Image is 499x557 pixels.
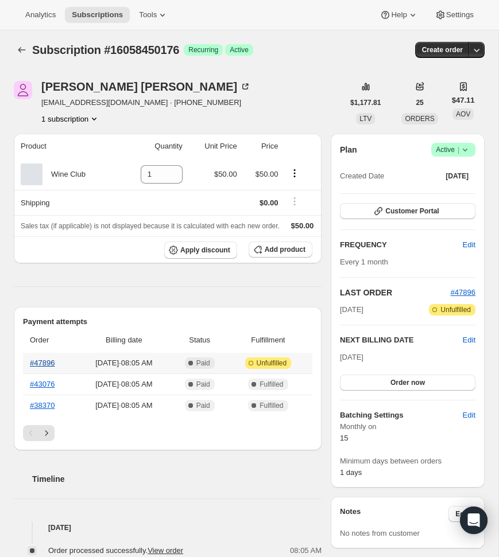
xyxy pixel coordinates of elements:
span: ORDERS [405,115,434,123]
span: Order processed successfully. [48,546,183,555]
span: 1 days [340,468,362,477]
th: Quantity [118,134,186,159]
span: Edit [455,509,469,519]
span: $1,177.81 [350,98,381,107]
span: [DATE] · 08:05 AM [79,400,168,411]
span: Sales tax (if applicable) is not displayed because it is calculated with each new order. [21,222,280,230]
span: Customer Portal [385,207,439,216]
button: Analytics [18,7,63,23]
nav: Pagination [23,425,312,441]
span: No notes from customer [340,529,420,537]
a: View order [148,546,183,555]
span: Monthly on [340,421,475,433]
h4: [DATE] [14,522,322,533]
h6: Batching Settings [340,410,463,421]
span: Help [391,10,407,20]
span: Unfulfilled [440,305,471,314]
span: Settings [446,10,474,20]
span: Created Date [340,170,384,182]
span: Unfulfilled [257,359,287,368]
h2: Timeline [32,473,322,485]
button: Customer Portal [340,203,475,219]
span: Apply discount [180,246,230,255]
h2: Plan [340,144,357,155]
span: Subscription #16058450176 [32,44,179,56]
span: Order now [390,378,425,387]
h2: FREQUENCY [340,239,463,251]
span: [DATE] · 08:05 AM [79,357,168,369]
button: Help [373,7,425,23]
span: $50.00 [214,170,237,178]
span: Billing date [79,334,168,346]
div: [PERSON_NAME] [PERSON_NAME] [41,81,251,92]
button: Edit [448,506,475,522]
span: $50.00 [256,170,278,178]
span: Paid [196,401,210,410]
span: Edit [463,239,475,251]
th: Price [241,134,282,159]
span: [DATE] [340,304,363,315]
span: $0.00 [260,198,278,207]
h3: Notes [340,506,448,522]
span: Active [436,144,471,155]
a: #43076 [30,380,55,388]
button: Settings [428,7,481,23]
button: Create order [415,42,470,58]
span: LTV [359,115,372,123]
span: $47.11 [452,95,475,106]
span: $50.00 [291,221,314,230]
span: Paid [196,359,210,368]
th: Shipping [14,190,118,215]
span: Fulfilled [260,401,283,410]
button: Apply discount [164,242,237,259]
span: Edit [463,410,475,421]
span: Add product [265,245,305,254]
span: 25 [416,98,423,107]
th: Product [14,134,118,159]
span: [DATE] [340,353,363,361]
th: Unit Price [186,134,241,159]
span: Analytics [25,10,56,20]
h2: NEXT BILLING DATE [340,334,463,346]
span: Create order [422,45,463,54]
div: Wine Club [42,169,86,180]
button: Subscriptions [65,7,130,23]
button: Shipping actions [285,195,304,208]
h2: Payment attempts [23,316,312,328]
span: Paid [196,380,210,389]
span: Subscriptions [72,10,123,20]
span: Active [230,45,249,54]
span: Recurring [188,45,218,54]
button: Edit [456,236,482,254]
button: Edit [463,334,475,346]
a: #47896 [451,288,475,297]
button: Product actions [41,113,100,124]
span: Minimum days between orders [340,455,475,467]
a: #47896 [30,359,55,367]
button: Order now [340,375,475,391]
div: Open Intercom Messenger [460,507,488,534]
a: #38370 [30,401,55,410]
button: Product actions [285,167,304,180]
th: Order [23,328,76,353]
span: [EMAIL_ADDRESS][DOMAIN_NAME] · [PHONE_NUMBER] [41,97,251,108]
span: 15 [340,434,348,442]
span: 08:05 AM [290,545,322,556]
button: 25 [409,95,430,111]
button: #47896 [451,287,475,298]
span: Every 1 month [340,258,388,266]
button: Add product [249,242,312,258]
span: Fulfilled [260,380,283,389]
button: Next [38,425,55,441]
button: Edit [456,406,482,424]
span: Tools [139,10,157,20]
h2: LAST ORDER [340,287,451,298]
span: | [458,145,459,154]
span: Status [176,334,224,346]
button: Subscriptions [14,42,30,58]
span: Kelly Cormier [14,81,32,99]
button: $1,177.81 [343,95,388,111]
button: Tools [132,7,175,23]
